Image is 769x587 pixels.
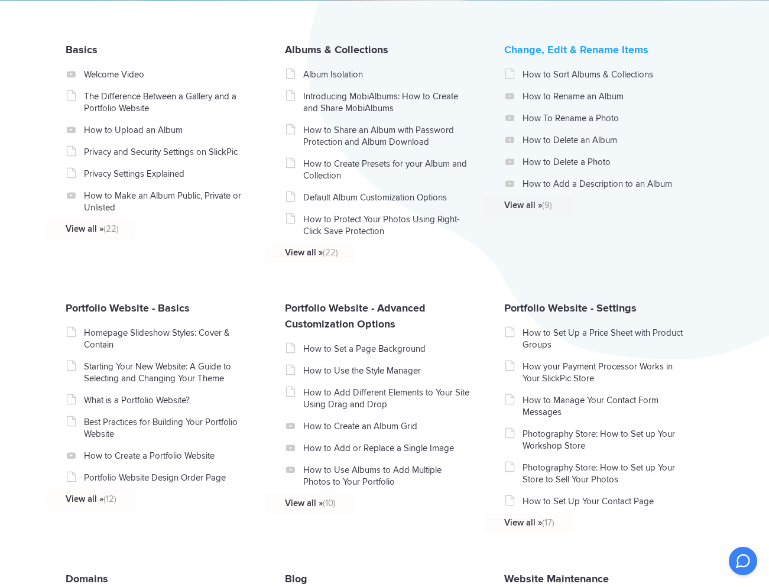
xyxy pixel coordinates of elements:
a: The Difference Between a Gallery and a Portfolio Website [84,90,251,114]
a: How to Make an Album Public, Private or Unlisted [84,190,251,213]
a: View all »(17) [504,517,671,528]
a: Privacy and Security Settings on SlickPic [84,146,251,158]
a: How to Set Up Your Contact Page [523,495,690,507]
a: How to Add or Replace a Single Image [303,442,471,454]
a: Best Practices for Building Your Portfolio Website [84,416,251,440]
a: How to Manage Your Contact Form Messages [523,394,690,418]
a: Portfolio Website - Advanced Customization Options [285,301,426,330]
a: Photography Store: How to Set up Your Workshop Store [523,428,690,452]
a: Photography Store: How to Set up Your Store to Sell Your Photos [523,462,690,485]
a: How To Rename a Photo [523,112,690,124]
a: How to Set Up a Price Sheet with Product Groups [523,327,690,351]
a: How to Add a Description to an Album [523,178,690,190]
a: How to Delete a Photo [523,156,690,168]
a: Portfolio Website - Settings [504,301,637,314]
a: Blog [285,572,307,585]
a: What is a Portfolio Website? [84,394,251,406]
a: Default Album Customization Options [303,192,471,203]
a: Domains [66,572,108,585]
a: View all »(22) [66,223,233,235]
a: How to Use Albums to Add Multiple Photos to Your Portfolio [303,464,471,488]
a: How to Add Different Elements to Your Site Using Drag and Drop [303,387,471,410]
a: How to Delete an Album [523,134,690,146]
a: How to Rename an Album [523,90,690,102]
a: Introducing MobiAlbums: How to Create and Share MobiAlbums [303,90,471,114]
a: How to Set a Page Background [303,343,471,355]
a: How to Create an Album Grid [303,420,471,432]
a: How to Protect Your Photos Using Right-Click Save Protection [303,213,471,237]
a: Welcome Video [84,69,251,80]
a: Homepage Slideshow Styles: Cover & Contain [84,327,251,351]
a: View all »(22) [285,247,452,258]
a: How to Create Presets for your Album and Collection [303,158,471,181]
a: Portfolio Website - Basics [66,301,190,314]
a: Portfolio Website Design Order Page [84,472,251,484]
a: Change, Edit & Rename Items [504,43,648,56]
a: Album Isolation [303,69,471,80]
a: How to Upload an Album [84,124,251,136]
a: View all »(12) [66,493,233,505]
a: How to Sort Albums & Collections [523,69,690,80]
a: Albums & Collections [285,43,388,56]
a: Website Maintenance [504,572,609,585]
a: View all »(10) [285,497,452,509]
a: Starting Your New Website: A Guide to Selecting and Changing Your Theme [84,361,251,384]
a: Basics [66,43,98,56]
a: How to Create a Portfolio Website [84,450,251,462]
a: View all »(9) [504,199,671,211]
a: How to Use the Style Manager [303,365,471,377]
a: How to Share an Album with Password Protection and Album Download [303,124,471,148]
a: How your Payment Processor Works in Your SlickPic Store [523,361,690,384]
a: Privacy Settings Explained [84,168,251,180]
